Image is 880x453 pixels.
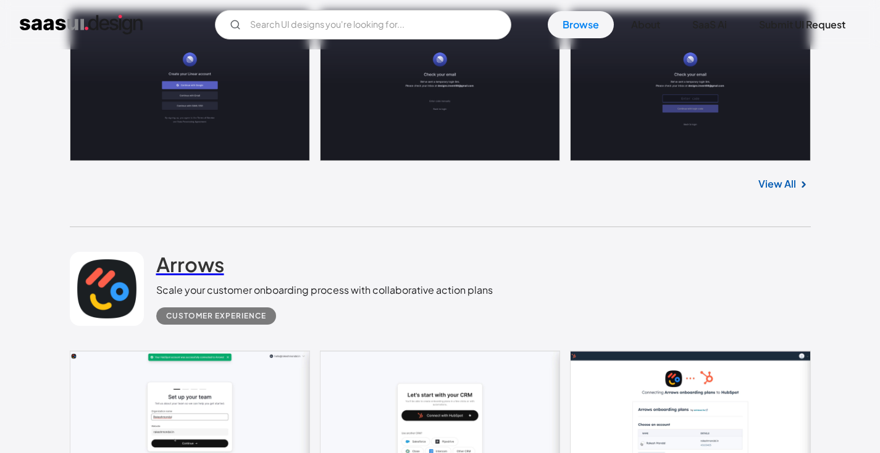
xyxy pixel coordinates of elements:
[616,11,675,38] a: About
[548,11,614,38] a: Browse
[215,10,511,39] form: Email Form
[758,177,796,191] a: View All
[156,252,224,283] a: Arrows
[744,11,860,38] a: Submit UI Request
[166,309,266,323] div: Customer Experience
[20,15,143,35] a: home
[156,283,493,297] div: Scale your customer onboarding process with collaborative action plans
[677,11,742,38] a: SaaS Ai
[215,10,511,39] input: Search UI designs you're looking for...
[156,252,224,276] h2: Arrows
